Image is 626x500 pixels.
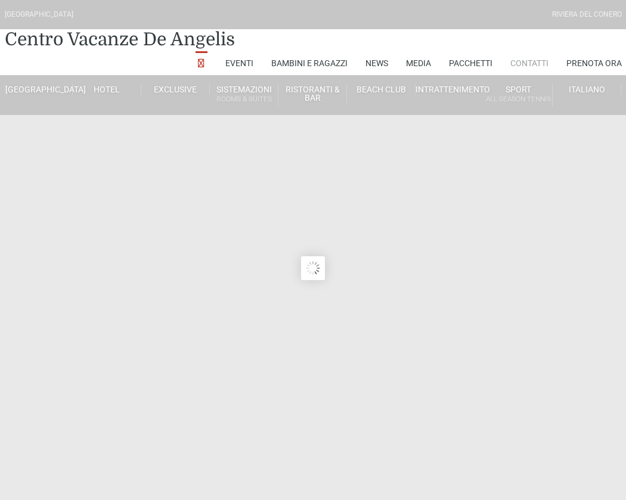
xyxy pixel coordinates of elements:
[484,84,553,106] a: SportAll Season Tennis
[225,51,253,75] a: Eventi
[5,84,73,95] a: [GEOGRAPHIC_DATA]
[566,51,622,75] a: Prenota Ora
[406,51,431,75] a: Media
[210,94,278,105] small: Rooms & Suites
[5,27,235,51] a: Centro Vacanze De Angelis
[552,9,622,20] div: Riviera Del Conero
[347,84,416,95] a: Beach Club
[553,84,621,95] a: Italiano
[510,51,548,75] a: Contatti
[271,51,348,75] a: Bambini e Ragazzi
[416,84,484,95] a: Intrattenimento
[210,84,278,106] a: SistemazioniRooms & Suites
[484,94,552,105] small: All Season Tennis
[73,84,141,95] a: Hotel
[5,9,73,20] div: [GEOGRAPHIC_DATA]
[449,51,492,75] a: Pacchetti
[365,51,388,75] a: News
[569,85,605,94] span: Italiano
[141,84,210,95] a: Exclusive
[278,84,347,103] a: Ristoranti & Bar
